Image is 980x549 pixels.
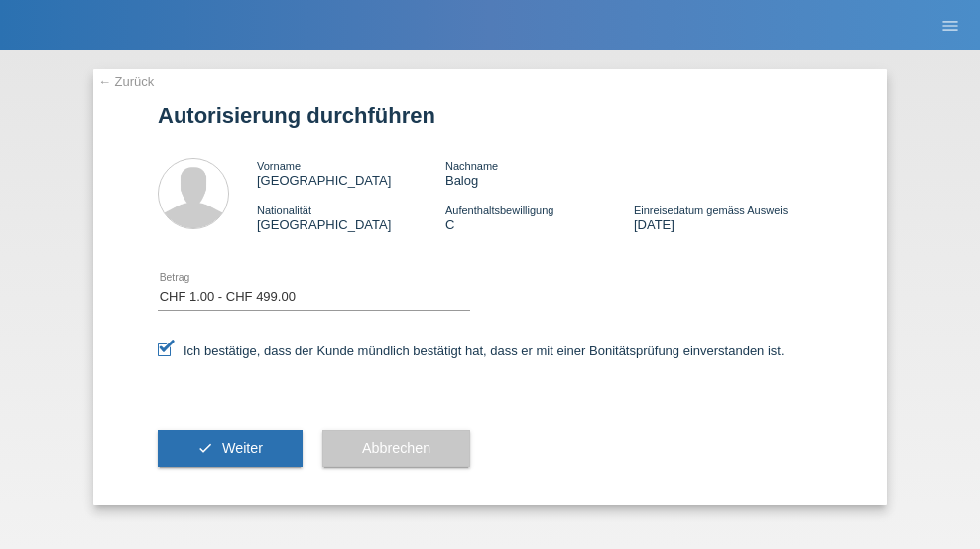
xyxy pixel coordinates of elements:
a: menu [930,19,970,31]
i: menu [940,16,960,36]
button: check Weiter [158,430,303,468]
span: Weiter [222,440,263,456]
i: check [197,440,213,456]
label: Ich bestätige, dass der Kunde mündlich bestätigt hat, dass er mit einer Bonitätsprüfung einversta... [158,343,785,358]
button: Abbrechen [322,430,470,468]
div: [GEOGRAPHIC_DATA] [257,203,445,232]
a: ← Zurück [98,74,154,89]
div: Balog [445,158,634,188]
h1: Autorisierung durchführen [158,103,822,128]
span: Vorname [257,160,301,172]
span: Nationalität [257,205,311,216]
div: [GEOGRAPHIC_DATA] [257,158,445,188]
div: C [445,203,634,232]
div: [DATE] [634,203,822,232]
span: Aufenthaltsbewilligung [445,205,553,216]
span: Einreisedatum gemäss Ausweis [634,205,788,216]
span: Abbrechen [362,440,430,456]
span: Nachname [445,160,498,172]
